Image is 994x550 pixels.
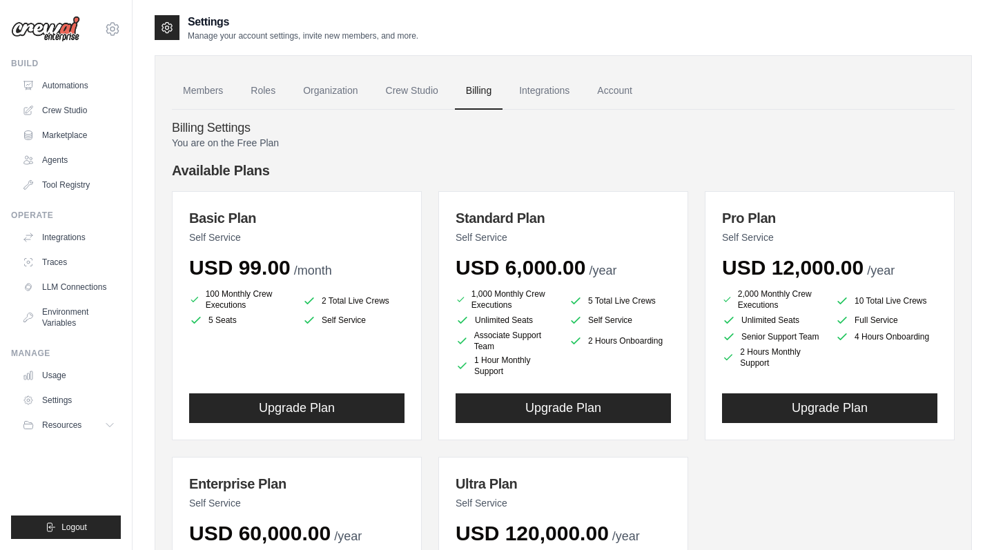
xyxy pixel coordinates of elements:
[455,72,503,110] a: Billing
[867,264,895,277] span: /year
[11,58,121,69] div: Build
[17,149,121,171] a: Agents
[456,230,671,244] p: Self Service
[292,72,369,110] a: Organization
[189,256,291,279] span: USD 99.00
[17,124,121,146] a: Marketplace
[42,420,81,431] span: Resources
[17,364,121,386] a: Usage
[189,313,291,327] li: 5 Seats
[11,515,121,539] button: Logout
[17,99,121,121] a: Crew Studio
[172,121,955,136] h4: Billing Settings
[722,288,824,311] li: 2,000 Monthly Crew Executions
[11,16,80,42] img: Logo
[586,72,643,110] a: Account
[456,496,671,510] p: Self Service
[334,529,362,543] span: /year
[17,226,121,248] a: Integrations
[189,230,405,244] p: Self Service
[456,288,558,311] li: 1,000 Monthly Crew Executions
[189,393,405,423] button: Upgrade Plan
[189,208,405,228] h3: Basic Plan
[456,330,558,352] li: Associate Support Team
[240,72,286,110] a: Roles
[456,522,609,544] span: USD 120,000.00
[835,330,937,344] li: 4 Hours Onboarding
[189,522,331,544] span: USD 60,000.00
[11,348,121,359] div: Manage
[302,313,405,327] li: Self Service
[61,522,87,533] span: Logout
[17,174,121,196] a: Tool Registry
[17,389,121,411] a: Settings
[722,346,824,369] li: 2 Hours Monthly Support
[17,276,121,298] a: LLM Connections
[17,251,121,273] a: Traces
[569,313,671,327] li: Self Service
[722,230,937,244] p: Self Service
[172,136,955,150] p: You are on the Free Plan
[172,72,234,110] a: Members
[189,496,405,510] p: Self Service
[302,291,405,311] li: 2 Total Live Crews
[189,474,405,493] h3: Enterprise Plan
[17,414,121,436] button: Resources
[722,256,864,279] span: USD 12,000.00
[172,161,955,180] h4: Available Plans
[722,330,824,344] li: Senior Support Team
[569,330,671,352] li: 2 Hours Onboarding
[456,256,585,279] span: USD 6,000.00
[722,313,824,327] li: Unlimited Seats
[508,72,581,110] a: Integrations
[294,264,332,277] span: /month
[722,208,937,228] h3: Pro Plan
[456,393,671,423] button: Upgrade Plan
[17,75,121,97] a: Automations
[11,210,121,221] div: Operate
[188,14,418,30] h2: Settings
[456,355,558,377] li: 1 Hour Monthly Support
[456,208,671,228] h3: Standard Plan
[722,393,937,423] button: Upgrade Plan
[835,313,937,327] li: Full Service
[456,313,558,327] li: Unlimited Seats
[375,72,449,110] a: Crew Studio
[456,474,671,493] h3: Ultra Plan
[589,264,616,277] span: /year
[188,30,418,41] p: Manage your account settings, invite new members, and more.
[17,301,121,334] a: Environment Variables
[835,291,937,311] li: 10 Total Live Crews
[189,288,291,311] li: 100 Monthly Crew Executions
[612,529,640,543] span: /year
[569,291,671,311] li: 5 Total Live Crews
